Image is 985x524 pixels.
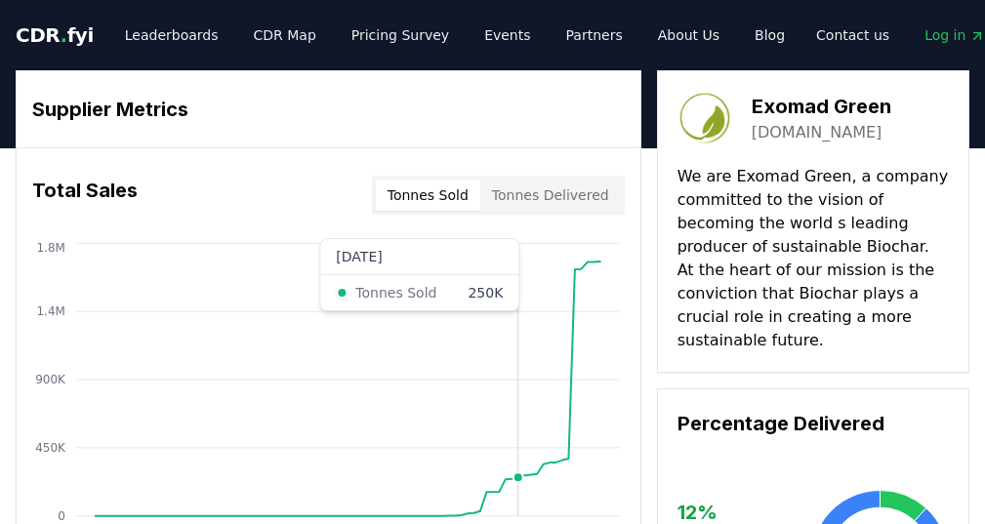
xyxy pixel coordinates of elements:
[677,91,732,145] img: Exomad Green-logo
[336,18,465,53] a: Pricing Survey
[469,18,546,53] a: Events
[752,92,891,121] h3: Exomad Green
[642,18,735,53] a: About Us
[752,121,882,144] a: [DOMAIN_NAME]
[924,25,985,45] span: Log in
[238,18,332,53] a: CDR Map
[61,23,67,47] span: .
[376,180,480,211] button: Tonnes Sold
[35,441,66,455] tspan: 450K
[32,176,138,215] h3: Total Sales
[35,373,66,386] tspan: 900K
[109,18,234,53] a: Leaderboards
[800,18,905,53] a: Contact us
[551,18,638,53] a: Partners
[677,409,949,438] h3: Percentage Delivered
[32,95,625,124] h3: Supplier Metrics
[58,509,65,523] tspan: 0
[37,304,65,318] tspan: 1.4M
[16,23,94,47] span: CDR fyi
[109,18,800,53] nav: Main
[739,18,800,53] a: Blog
[677,165,949,352] p: We are Exomad Green, a company committed to the vision of becoming the world s leading producer o...
[16,21,94,49] a: CDR.fyi
[480,180,621,211] button: Tonnes Delivered
[37,241,65,255] tspan: 1.8M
